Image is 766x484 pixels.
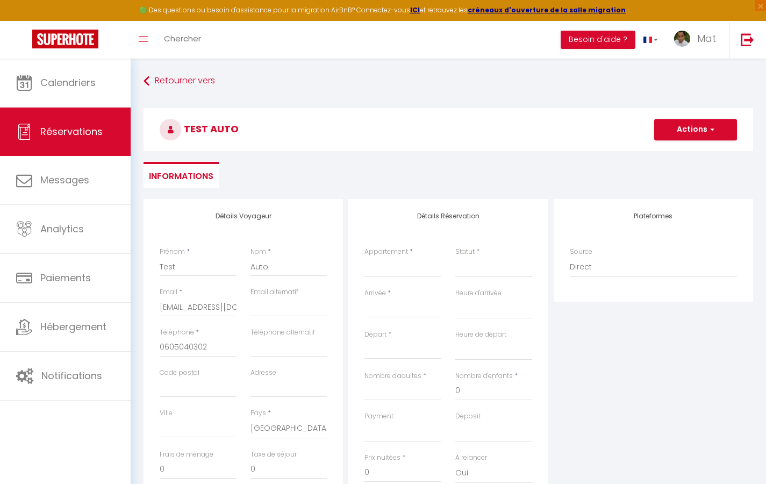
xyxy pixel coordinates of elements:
[250,287,298,297] label: Email alternatif
[160,408,173,418] label: Ville
[364,212,532,220] h4: Détails Réservation
[364,330,386,340] label: Départ
[164,33,201,44] span: Chercher
[41,369,102,382] span: Notifications
[40,271,91,284] span: Paiements
[570,212,737,220] h4: Plateformes
[455,330,506,340] label: Heure de départ
[160,122,239,136] span: Test Auto
[674,31,690,47] img: ...
[160,212,327,220] h4: Détails Voyageur
[40,76,96,89] span: Calendriers
[654,119,737,140] button: Actions
[40,222,84,236] span: Analytics
[561,31,635,49] button: Besoin d'aide ?
[364,371,421,381] label: Nombre d'adultes
[410,5,420,15] a: ICI
[40,320,106,333] span: Hébergement
[697,32,716,45] span: Mat
[250,450,297,460] label: Taxe de séjour
[160,368,199,378] label: Code postal
[250,368,276,378] label: Adresse
[741,33,754,46] img: logout
[40,173,89,187] span: Messages
[144,162,219,188] li: Informations
[455,247,475,257] label: Statut
[455,371,513,381] label: Nombre d'enfants
[160,287,177,297] label: Email
[160,450,213,460] label: Frais de ménage
[364,247,408,257] label: Appartement
[32,30,98,48] img: Super Booking
[364,411,393,422] label: Payment
[455,288,502,298] label: Heure d'arrivée
[250,247,266,257] label: Nom
[364,288,386,298] label: Arrivée
[156,21,209,59] a: Chercher
[455,453,487,463] label: A relancer
[250,328,315,338] label: Téléphone alternatif
[455,411,481,422] label: Deposit
[468,5,626,15] a: créneaux d'ouverture de la salle migration
[160,247,185,257] label: Prénom
[250,408,266,418] label: Pays
[144,72,753,91] a: Retourner vers
[570,247,592,257] label: Source
[666,21,729,59] a: ... Mat
[160,328,194,338] label: Téléphone
[9,4,41,37] button: Ouvrir le widget de chat LiveChat
[364,453,400,463] label: Prix nuitées
[40,125,103,138] span: Réservations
